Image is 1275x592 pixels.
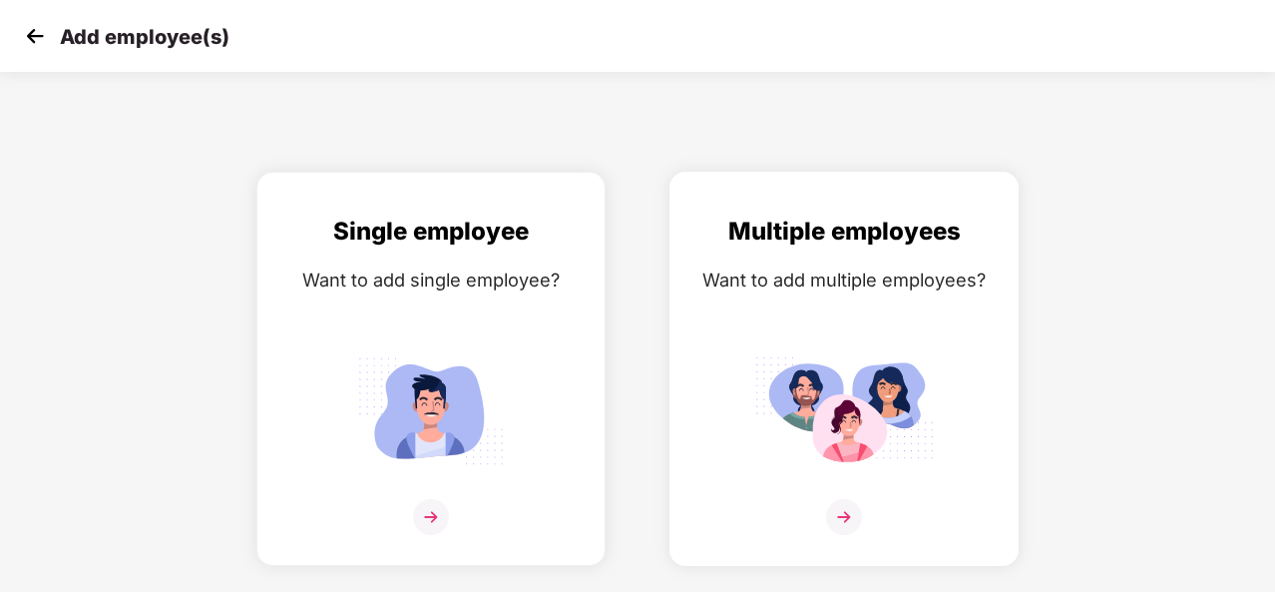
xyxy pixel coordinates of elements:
[754,348,934,473] img: svg+xml;base64,PHN2ZyB4bWxucz0iaHR0cDovL3d3dy53My5vcmcvMjAwMC9zdmciIGlkPSJNdWx0aXBsZV9lbXBsb3llZS...
[277,213,585,251] div: Single employee
[826,499,862,535] img: svg+xml;base64,PHN2ZyB4bWxucz0iaHR0cDovL3d3dy53My5vcmcvMjAwMC9zdmciIHdpZHRoPSIzNiIgaGVpZ2h0PSIzNi...
[60,25,229,49] p: Add employee(s)
[690,213,998,251] div: Multiple employees
[690,266,998,295] div: Want to add multiple employees?
[277,266,585,295] div: Want to add single employee?
[413,499,449,535] img: svg+xml;base64,PHN2ZyB4bWxucz0iaHR0cDovL3d3dy53My5vcmcvMjAwMC9zdmciIHdpZHRoPSIzNiIgaGVpZ2h0PSIzNi...
[341,348,521,473] img: svg+xml;base64,PHN2ZyB4bWxucz0iaHR0cDovL3d3dy53My5vcmcvMjAwMC9zdmciIGlkPSJTaW5nbGVfZW1wbG95ZWUiIH...
[20,21,50,51] img: svg+xml;base64,PHN2ZyB4bWxucz0iaHR0cDovL3d3dy53My5vcmcvMjAwMC9zdmciIHdpZHRoPSIzMCIgaGVpZ2h0PSIzMC...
